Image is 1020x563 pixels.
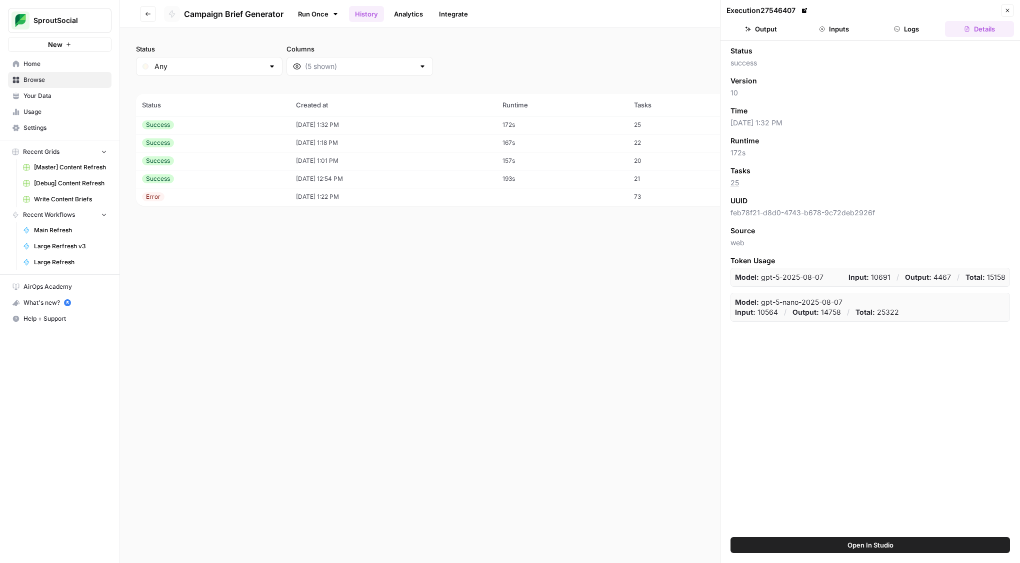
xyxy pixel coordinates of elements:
td: 167s [496,134,628,152]
td: 21 [628,170,731,188]
img: SproutSocial Logo [11,11,29,29]
td: [DATE] 1:32 PM [290,116,496,134]
span: Home [23,59,107,68]
span: (5 records) [136,76,1004,94]
span: Large Rerfresh v3 [34,242,107,251]
th: Runtime [496,94,628,116]
div: What's new? [8,295,111,310]
a: Large Rerfresh v3 [18,238,111,254]
span: 10 [730,88,1010,98]
span: Version [730,76,757,86]
button: Workspace: SproutSocial [8,8,111,33]
p: / [784,307,786,317]
p: 4467 [905,272,951,282]
p: 10691 [848,272,890,282]
span: [Debug] Content Refresh [34,179,107,188]
div: Success [142,120,174,129]
span: Runtime [730,136,759,146]
td: 73 [628,188,731,206]
button: What's new? 5 [8,295,111,311]
span: Large Refresh [34,258,107,267]
span: success [730,58,1010,68]
span: Campaign Brief Generator [184,8,283,20]
p: / [896,272,899,282]
button: Open In Studio [730,537,1010,553]
span: Usage [23,107,107,116]
td: 193s [496,170,628,188]
button: Logs [872,21,941,37]
span: Write Content Briefs [34,195,107,204]
span: Help + Support [23,314,107,323]
a: [Master] Content Refresh [18,159,111,175]
span: Main Refresh [34,226,107,235]
td: 22 [628,134,731,152]
span: SproutSocial [33,15,94,25]
span: [DATE] 1:32 PM [730,118,1010,128]
strong: Output: [792,308,819,316]
text: 5 [66,300,68,305]
a: Run Once [291,5,345,22]
button: New [8,37,111,52]
p: 10564 [735,307,778,317]
span: Settings [23,123,107,132]
span: Open In Studio [847,540,893,550]
a: History [349,6,384,22]
th: Tasks [628,94,731,116]
a: Main Refresh [18,222,111,238]
span: Token Usage [730,256,1010,266]
button: Help + Support [8,311,111,327]
label: Columns [286,44,433,54]
td: [DATE] 1:01 PM [290,152,496,170]
td: 172s [496,116,628,134]
td: [DATE] 12:54 PM [290,170,496,188]
a: Write Content Briefs [18,191,111,207]
a: 25 [730,178,739,187]
p: 25322 [855,307,899,317]
td: 157s [496,152,628,170]
span: web [730,238,1010,248]
span: [Master] Content Refresh [34,163,107,172]
span: Time [730,106,747,116]
p: 14758 [792,307,841,317]
span: 172s [730,148,1010,158]
strong: Output: [905,273,931,281]
span: AirOps Academy [23,282,107,291]
strong: Total: [965,273,985,281]
a: 5 [64,299,71,306]
button: Output [726,21,795,37]
a: [Debug] Content Refresh [18,175,111,191]
strong: Model: [735,298,759,306]
a: Integrate [433,6,474,22]
a: Your Data [8,88,111,104]
th: Created at [290,94,496,116]
div: Success [142,156,174,165]
td: [DATE] 1:22 PM [290,188,496,206]
div: Success [142,138,174,147]
span: UUID [730,196,747,206]
td: 20 [628,152,731,170]
a: Home [8,56,111,72]
th: Status [136,94,290,116]
span: Tasks [730,166,750,176]
div: Success [142,174,174,183]
div: Error [142,192,164,201]
span: Source [730,226,755,236]
button: Details [945,21,1014,37]
p: gpt-5-nano-2025-08-07 [735,297,842,307]
p: 15158 [965,272,1005,282]
span: Recent Grids [23,147,59,156]
a: Usage [8,104,111,120]
td: 25 [628,116,731,134]
p: / [847,307,849,317]
a: Campaign Brief Generator [164,6,283,22]
strong: Total: [855,308,875,316]
a: Browse [8,72,111,88]
strong: Model: [735,273,759,281]
span: Browse [23,75,107,84]
a: Large Refresh [18,254,111,270]
span: Recent Workflows [23,210,75,219]
label: Status [136,44,282,54]
span: New [48,39,62,49]
a: AirOps Academy [8,279,111,295]
span: Status [730,46,752,56]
